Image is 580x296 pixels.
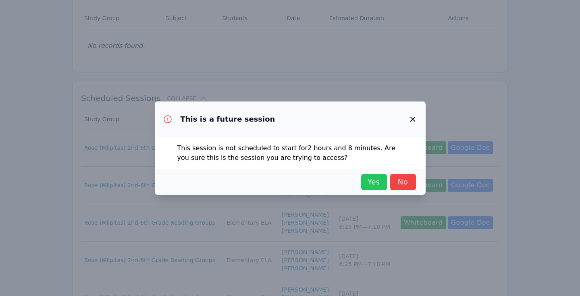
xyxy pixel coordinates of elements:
[365,176,383,188] span: Yes
[181,114,275,124] h3: This is a future session
[394,176,412,188] span: No
[361,174,387,190] button: Yes
[390,174,416,190] button: No
[177,143,403,163] p: This session is not scheduled to start for 2 hours and 8 minutes . Are you sure this is the sessi...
